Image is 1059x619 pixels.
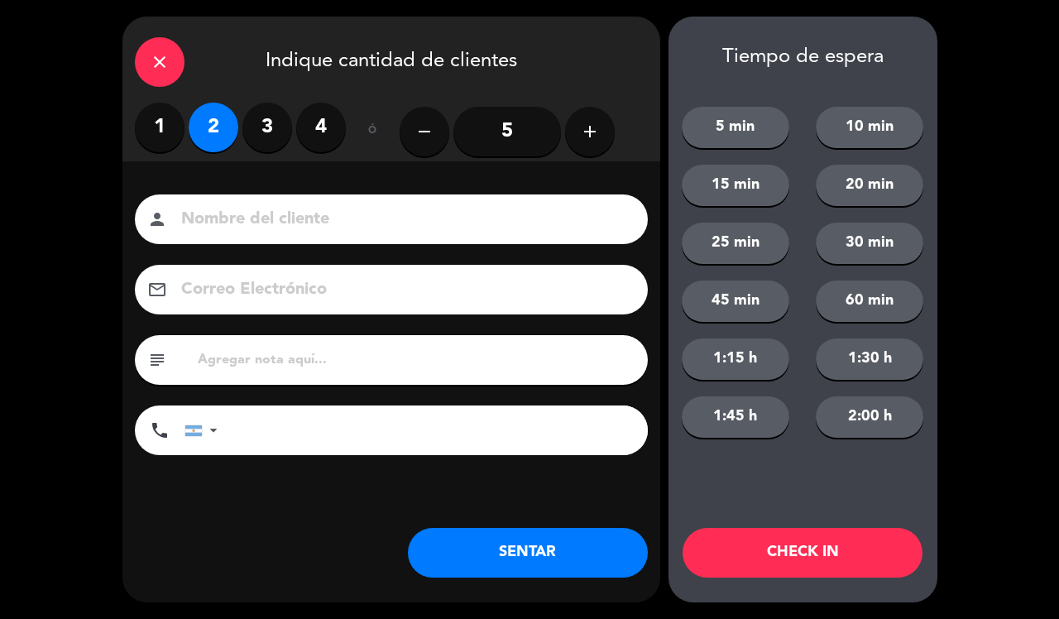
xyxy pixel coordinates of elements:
[682,338,789,380] button: 1:15 h
[682,281,789,322] button: 45 min
[580,122,600,142] i: add
[682,223,789,264] button: 25 min
[816,223,923,264] button: 30 min
[414,122,434,142] i: remove
[816,396,923,438] button: 2:00 h
[180,276,626,305] input: Correo Electrónico
[565,107,615,156] button: add
[242,103,292,152] label: 3
[682,107,789,148] button: 5 min
[147,350,167,370] i: subject
[400,107,449,156] button: remove
[150,420,170,440] i: phone
[135,103,184,152] label: 1
[185,406,223,454] div: Argentina: +54
[180,205,626,234] input: Nombre del cliente
[147,209,167,229] i: person
[150,52,170,72] i: close
[408,528,648,578] button: SENTAR
[816,281,923,322] button: 60 min
[196,348,635,372] input: Agregar nota aquí...
[296,103,346,152] label: 4
[683,528,922,578] button: CHECK IN
[122,17,660,103] div: Indique cantidad de clientes
[346,103,400,161] div: ó
[816,165,923,206] button: 20 min
[816,107,923,148] button: 10 min
[816,338,923,380] button: 1:30 h
[682,396,789,438] button: 1:45 h
[668,46,937,70] div: Tiempo de espera
[682,165,789,206] button: 15 min
[147,280,167,300] i: email
[189,103,238,152] label: 2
